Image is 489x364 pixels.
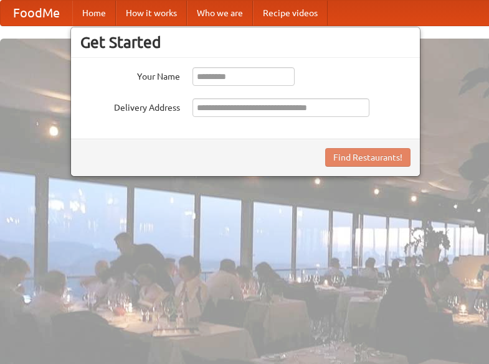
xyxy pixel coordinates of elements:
[187,1,253,26] a: Who we are
[72,1,116,26] a: Home
[80,33,411,52] h3: Get Started
[80,98,180,114] label: Delivery Address
[253,1,328,26] a: Recipe videos
[116,1,187,26] a: How it works
[325,148,411,167] button: Find Restaurants!
[1,1,72,26] a: FoodMe
[80,67,180,83] label: Your Name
